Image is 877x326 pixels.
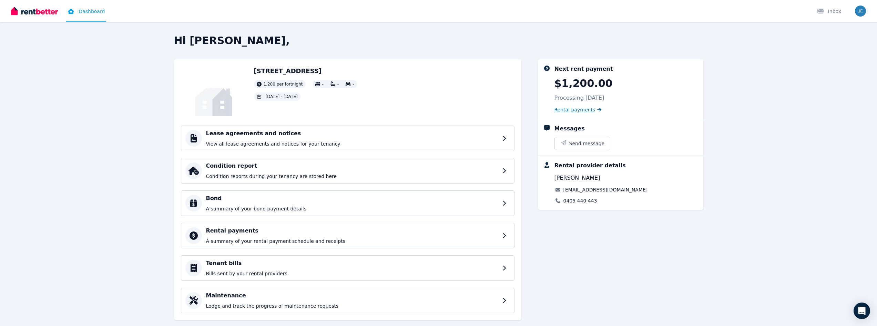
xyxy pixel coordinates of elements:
p: View all lease agreements and notices for your tenancy [206,140,498,147]
h4: Condition report [206,162,498,170]
span: [DATE] - [DATE] [266,94,298,99]
h4: Rental payments [206,227,498,235]
h4: Bond [206,194,498,202]
div: Messages [554,125,585,133]
h4: Maintenance [206,292,498,300]
div: Next rent payment [554,65,613,73]
div: Inbox [817,8,841,15]
span: Send message [569,140,605,147]
span: - [322,82,324,87]
p: A summary of your rental payment schedule and receipts [206,238,498,245]
a: 0405 440 443 [563,197,597,204]
div: Rental provider details [554,161,626,170]
h2: Hi [PERSON_NAME], [174,34,703,47]
p: Lodge and track the progress of maintenance requests [206,303,498,309]
h4: Lease agreements and notices [206,129,498,138]
span: Rental payments [554,106,595,113]
button: Send message [555,137,610,150]
p: Bills sent by your rental providers [206,270,498,277]
h2: [STREET_ADDRESS] [254,66,357,76]
p: A summary of your bond payment details [206,205,498,212]
p: $1,200.00 [554,77,613,90]
span: - [353,82,354,87]
h4: Tenant bills [206,259,498,267]
span: - [337,82,339,87]
img: Jenico Kenneth Bautista [855,6,866,17]
img: Property Url [181,66,247,116]
span: [PERSON_NAME] [554,174,600,182]
a: Rental payments [554,106,602,113]
img: RentBetter [11,6,58,16]
span: 1,200 per fortnight [264,81,303,87]
p: Condition reports during your tenancy are stored here [206,173,498,180]
div: Open Intercom Messenger [854,303,870,319]
p: Processing [DATE] [554,94,604,102]
a: [EMAIL_ADDRESS][DOMAIN_NAME] [563,186,648,193]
